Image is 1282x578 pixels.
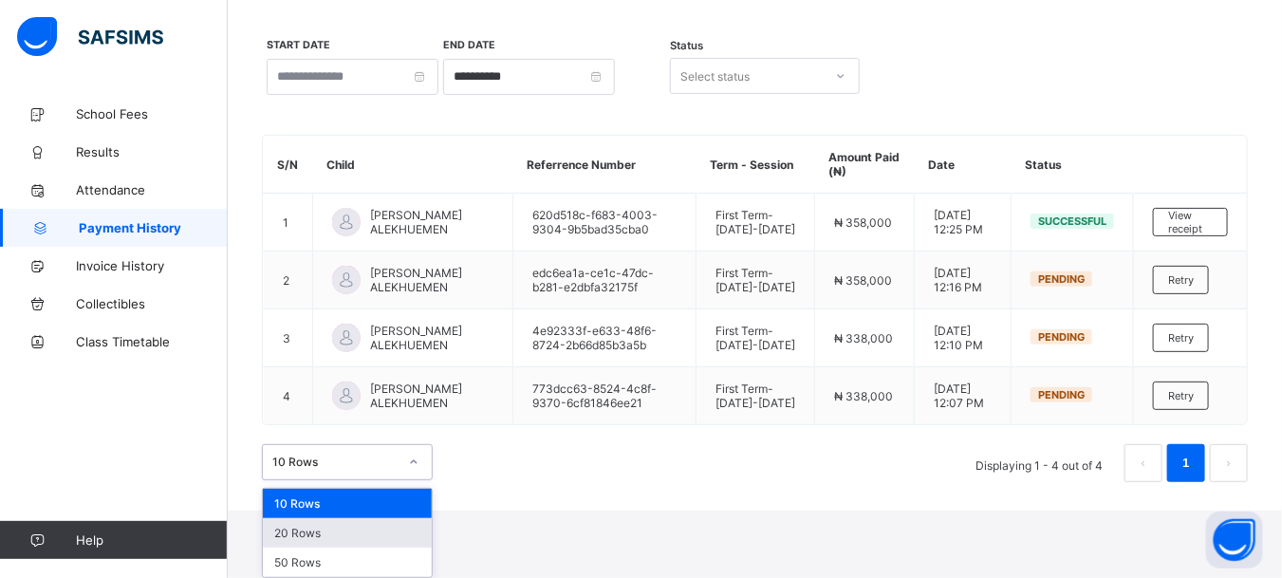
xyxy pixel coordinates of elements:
img: safsims [17,17,163,57]
th: Date [915,136,1012,194]
div: 50 Rows [263,548,432,577]
span: Status [670,39,703,52]
button: Open asap [1206,512,1263,569]
span: Results [76,144,228,159]
td: 4 [264,367,313,425]
span: [PERSON_NAME] ALEKHUEMEN [370,382,493,410]
td: 1 [264,194,313,252]
td: 4e92333f-e633-48f6-8724-2b66d85b3a5b [513,309,697,367]
span: Class Timetable [76,334,228,349]
div: 20 Rows [263,518,432,548]
span: ₦ 358,000 [834,273,892,288]
span: ₦ 338,000 [834,331,893,345]
td: [DATE] 12:16 PM [915,252,1012,309]
div: Select status [680,58,750,94]
span: [PERSON_NAME] ALEKHUEMEN [370,208,493,236]
td: 2 [264,252,313,309]
td: edc6ea1a-ce1c-47dc-b281-e2dbfa32175f [513,252,697,309]
label: Start Date [267,39,330,51]
span: ₦ 358,000 [834,215,892,230]
li: 1 [1167,444,1205,482]
span: Attendance [76,182,228,197]
th: S/N [264,136,313,194]
div: 10 Rows [263,489,432,518]
span: Retry [1168,331,1194,345]
td: [DATE] 12:25 PM [915,194,1012,252]
span: Payment History [79,220,228,235]
th: Status [1012,136,1134,194]
span: Pending [1038,330,1085,344]
th: Term - Session [697,136,815,194]
a: 1 [1177,451,1195,475]
span: Invoice History [76,258,228,273]
th: Child [313,136,513,194]
li: 下一页 [1210,444,1248,482]
td: 3 [264,309,313,367]
td: First Term - [DATE]-[DATE] [697,194,815,252]
span: [PERSON_NAME] ALEKHUEMEN [370,266,493,294]
button: prev page [1124,444,1162,482]
div: 10 Rows [272,456,398,470]
li: 上一页 [1124,444,1162,482]
span: Pending [1038,272,1085,286]
span: School Fees [76,106,228,121]
li: Displaying 1 - 4 out of 4 [961,444,1117,482]
td: First Term - [DATE]-[DATE] [697,309,815,367]
td: First Term - [DATE]-[DATE] [697,367,815,425]
span: Successful [1038,214,1106,228]
button: next page [1210,444,1248,482]
span: Help [76,532,227,548]
span: View receipt [1168,209,1213,235]
span: Retry [1168,273,1194,287]
td: [DATE] 12:10 PM [915,309,1012,367]
span: ₦ 338,000 [834,389,893,403]
span: Pending [1038,388,1085,401]
span: Retry [1168,389,1194,402]
td: 773dcc63-8524-4c8f-9370-6cf81846ee21 [513,367,697,425]
td: First Term - [DATE]-[DATE] [697,252,815,309]
label: End Date [443,39,495,51]
th: Amount Paid (₦) [815,136,915,194]
td: 620d518c-f683-4003-9304-9b5bad35cba0 [513,194,697,252]
span: [PERSON_NAME] ALEKHUEMEN [370,324,493,352]
th: Referrence Number [513,136,697,194]
td: [DATE] 12:07 PM [915,367,1012,425]
span: Collectibles [76,296,228,311]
